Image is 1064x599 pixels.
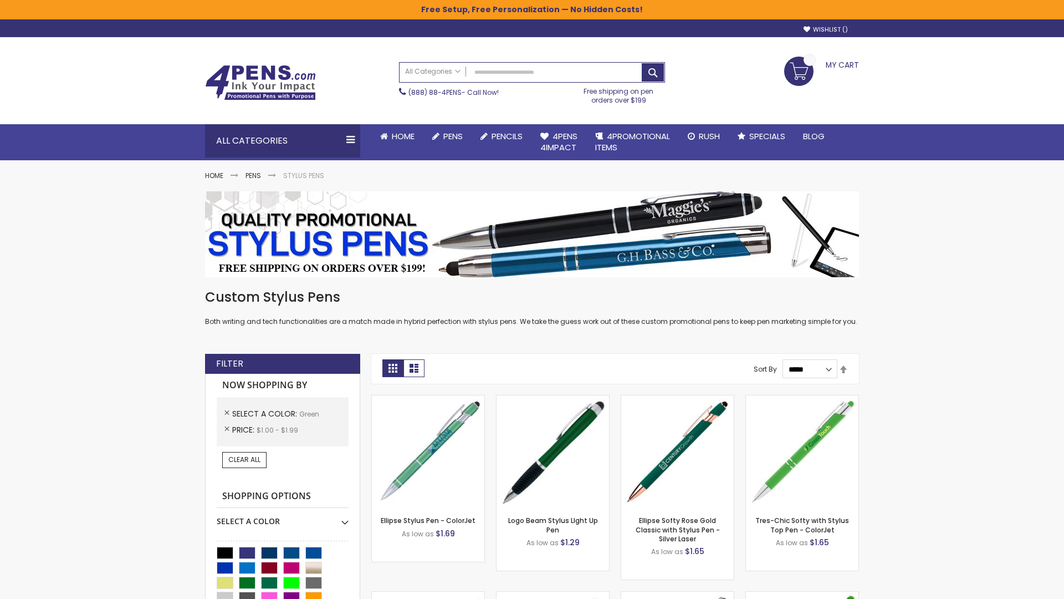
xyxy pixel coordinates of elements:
strong: Now Shopping by [217,374,349,397]
span: Green [299,409,319,419]
span: Price [232,424,257,435]
a: Wishlist [804,26,848,34]
span: $1.00 - $1.99 [257,425,298,435]
a: Clear All [222,452,267,468]
span: Pens [443,130,463,142]
a: All Categories [400,63,466,81]
span: Blog [803,130,825,142]
img: Ellipse Stylus Pen - ColorJet-Green [372,395,484,508]
span: As low as [402,529,434,539]
div: Free shipping on pen orders over $199 [572,83,666,105]
span: 4PROMOTIONAL ITEMS [595,130,670,153]
a: Ellipse Stylus Pen - ColorJet [381,516,475,525]
a: Ellipse Softy Rose Gold Classic with Stylus Pen - Silver Laser [636,516,720,543]
label: Sort By [754,364,777,374]
a: 4Pens4impact [531,124,586,160]
img: Ellipse Softy Rose Gold Classic with Stylus Pen - Silver Laser-Green [621,395,734,508]
a: Pencils [472,124,531,149]
span: $1.65 [810,537,829,548]
strong: Filter [216,358,243,370]
h1: Custom Stylus Pens [205,288,859,306]
span: $1.29 [560,537,580,548]
a: Home [205,171,223,180]
div: All Categories [205,124,360,158]
span: As low as [651,547,683,556]
a: Specials [729,124,794,149]
a: Home [371,124,423,149]
span: $1.69 [436,528,455,539]
a: Ellipse Softy Rose Gold Classic with Stylus Pen - Silver Laser-Green [621,395,734,404]
span: Select A Color [232,408,299,419]
img: Stylus Pens [205,191,859,277]
span: Specials [749,130,785,142]
a: Tres-Chic Softy with Stylus Top Pen - ColorJet [755,516,849,534]
a: Logo Beam Stylus LIght Up Pen [508,516,598,534]
span: As low as [776,538,808,547]
span: 4Pens 4impact [540,130,577,153]
a: Logo Beam Stylus LIght Up Pen-Green [497,395,609,404]
span: All Categories [405,67,461,76]
a: Ellipse Stylus Pen - ColorJet-Green [372,395,484,404]
a: Blog [794,124,833,149]
div: Both writing and tech functionalities are a match made in hybrid perfection with stylus pens. We ... [205,288,859,327]
strong: Stylus Pens [283,171,324,180]
span: - Call Now! [408,88,499,97]
a: Tres-Chic Softy with Stylus Top Pen - ColorJet-Green [746,395,858,404]
span: Clear All [228,455,260,464]
span: As low as [526,538,559,547]
strong: Shopping Options [217,485,349,509]
a: Rush [679,124,729,149]
img: 4Pens Custom Pens and Promotional Products [205,65,316,100]
span: Home [392,130,415,142]
a: Pens [245,171,261,180]
a: 4PROMOTIONALITEMS [586,124,679,160]
span: $1.65 [685,546,704,557]
img: Logo Beam Stylus LIght Up Pen-Green [497,395,609,508]
span: Pencils [492,130,523,142]
a: Pens [423,124,472,149]
img: Tres-Chic Softy with Stylus Top Pen - ColorJet-Green [746,395,858,508]
span: Rush [699,130,720,142]
div: Select A Color [217,508,349,527]
a: (888) 88-4PENS [408,88,462,97]
strong: Grid [382,359,403,377]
